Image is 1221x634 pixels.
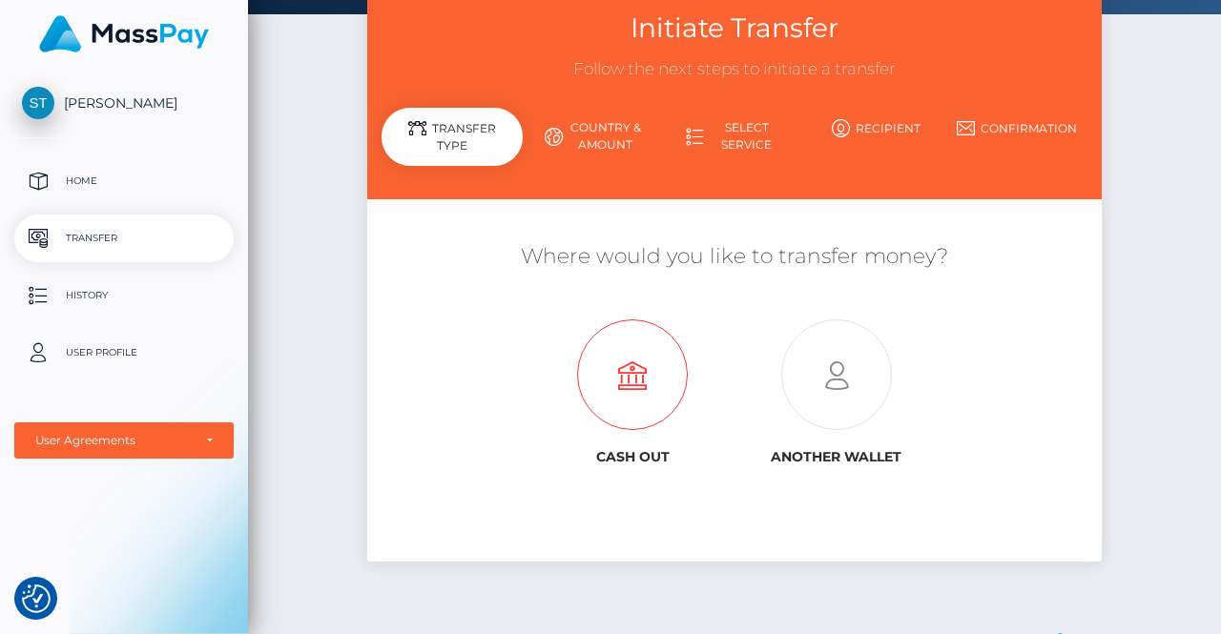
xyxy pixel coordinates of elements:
h6: Cash out [545,449,720,465]
div: Transfer Type [382,108,523,166]
h6: Another wallet [749,449,924,465]
a: Recipient [805,112,946,145]
a: Select Service [664,112,805,161]
p: History [22,281,226,310]
h3: Follow the next steps to initiate a transfer [382,58,1087,81]
div: User Agreements [35,433,192,448]
a: Home [14,157,234,205]
a: Transfer [14,215,234,262]
img: Revisit consent button [22,584,51,613]
p: Home [22,167,226,195]
h5: Where would you like to transfer money? [382,242,1087,272]
a: Country & Amount [523,112,664,161]
p: User Profile [22,338,226,367]
a: Confirmation [946,112,1087,145]
a: User Profile [14,329,234,377]
img: MassPay [39,15,209,52]
button: Consent Preferences [22,584,51,613]
button: User Agreements [14,422,234,459]
h3: Initiate Transfer [382,10,1087,47]
p: Transfer [22,224,226,253]
a: History [14,272,234,319]
span: [PERSON_NAME] [14,94,234,112]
